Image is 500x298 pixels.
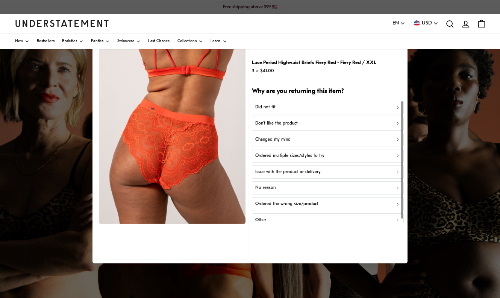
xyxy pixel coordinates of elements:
a: Bralettes [62,33,83,49]
button: Ordered the wrong size/product [252,197,403,211]
span: Bralettes [62,40,77,43]
span: Swimwear [117,40,134,43]
p: Lace Period Highwaist Briefs Fiery Red - Fiery Red / XXL [252,58,376,66]
button: Don't like the product [252,117,403,130]
p: Changed my mind [255,136,291,143]
p: No reason [255,184,276,192]
span: Bestsellers [37,40,55,43]
span: New [15,40,23,43]
a: Learn [211,33,227,49]
a: Understatement Homepage [15,20,109,27]
button: Did not fit [252,100,403,114]
a: New [15,33,29,49]
button: Changed my mind [252,133,403,146]
p: 3 × $41.00 [252,67,376,75]
a: Swimwear [117,33,141,49]
button: Issue with the product or delivery [252,165,403,179]
span: USD [422,19,432,27]
p: Issue with the product or delivery [255,168,321,175]
span: Learn [211,40,221,43]
span: Panties [91,40,103,43]
span: EN [392,19,399,27]
a: Last Chance [148,33,170,49]
p: Other [255,217,266,224]
button: No reason [252,181,403,195]
p: Did not fit [255,104,276,111]
h2: Why are you returning this item? [252,87,403,96]
button: USD [413,19,438,27]
img: lace-period-hiw-brief-fiery-red.jpg [99,41,245,224]
a: Collections [177,33,203,49]
a: Panties [91,33,110,49]
button: Ordered multiple sizes/styles to try [252,149,403,163]
span: Last Chance [148,40,170,43]
a: Bestsellers [37,33,55,49]
span: Collections [177,40,197,43]
p: Don't like the product [255,120,298,127]
button: Other [252,213,403,227]
p: Ordered the wrong size/product [255,201,318,208]
p: Ordered multiple sizes/styles to try [255,152,324,160]
button: EN [392,19,405,27]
